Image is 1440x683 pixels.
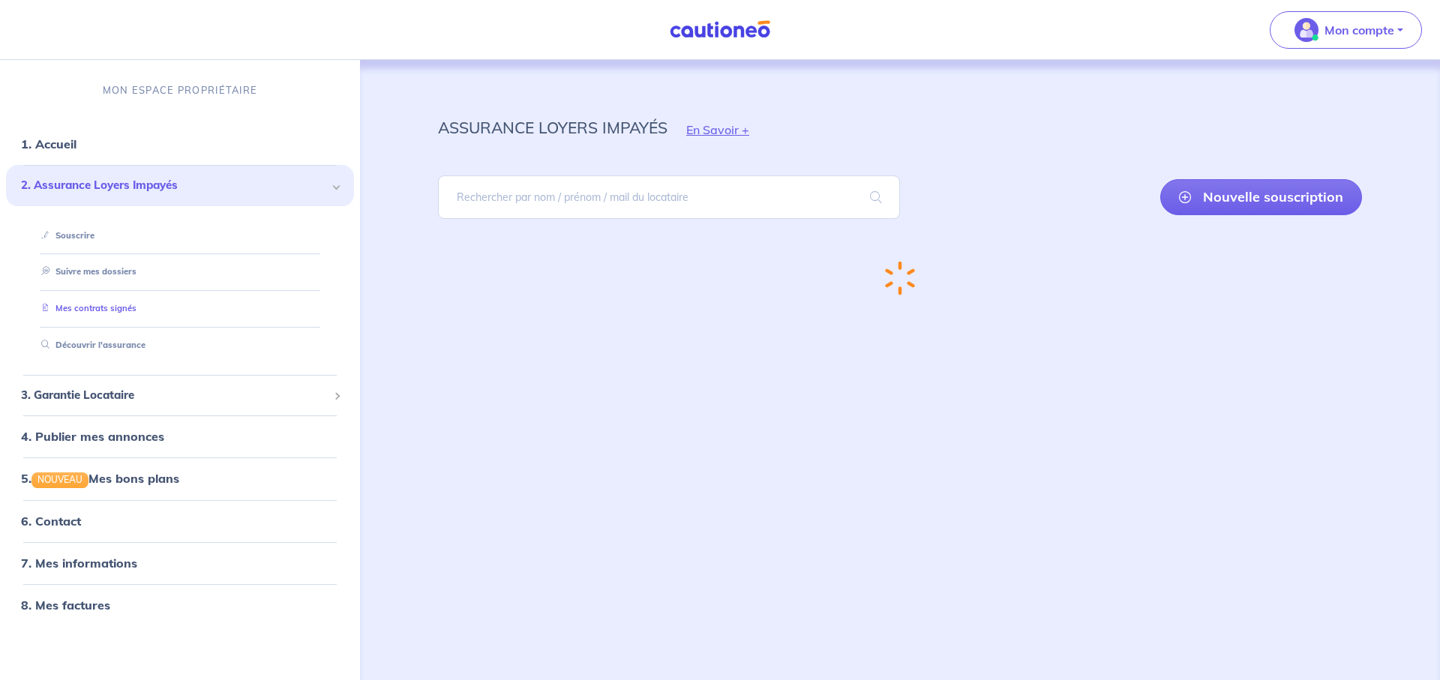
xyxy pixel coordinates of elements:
[664,20,776,39] img: Cautioneo
[103,83,257,97] p: MON ESPACE PROPRIÉTAIRE
[21,471,179,486] a: 5.NOUVEAUMes bons plans
[1294,18,1318,42] img: illu_account_valid_menu.svg
[21,429,164,444] a: 4. Publier mes annonces
[1160,179,1362,215] a: Nouvelle souscription
[21,598,110,613] a: 8. Mes factures
[24,223,336,248] div: Souscrire
[6,165,354,206] div: 2. Assurance Loyers Impayés
[1324,21,1394,39] p: Mon compte
[24,260,336,285] div: Suivre mes dossiers
[667,108,768,151] button: En Savoir +
[6,129,354,159] div: 1. Accueil
[6,548,354,578] div: 7. Mes informations
[21,177,328,194] span: 2. Assurance Loyers Impayés
[21,136,76,151] a: 1. Accueil
[35,267,136,277] a: Suivre mes dossiers
[35,303,136,313] a: Mes contrats signés
[24,296,336,321] div: Mes contrats signés
[35,340,145,350] a: Découvrir l'assurance
[1270,11,1422,49] button: illu_account_valid_menu.svgMon compte
[6,421,354,451] div: 4. Publier mes annonces
[438,114,667,141] p: assurance loyers impayés
[21,556,137,571] a: 7. Mes informations
[6,506,354,536] div: 6. Contact
[6,463,354,493] div: 5.NOUVEAUMes bons plans
[6,381,354,410] div: 3. Garantie Locataire
[24,333,336,358] div: Découvrir l'assurance
[852,176,900,218] span: search
[885,261,915,295] img: loading-spinner
[6,590,354,620] div: 8. Mes factures
[35,230,94,241] a: Souscrire
[438,175,900,219] input: Rechercher par nom / prénom / mail du locataire
[21,387,328,404] span: 3. Garantie Locataire
[21,514,81,529] a: 6. Contact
